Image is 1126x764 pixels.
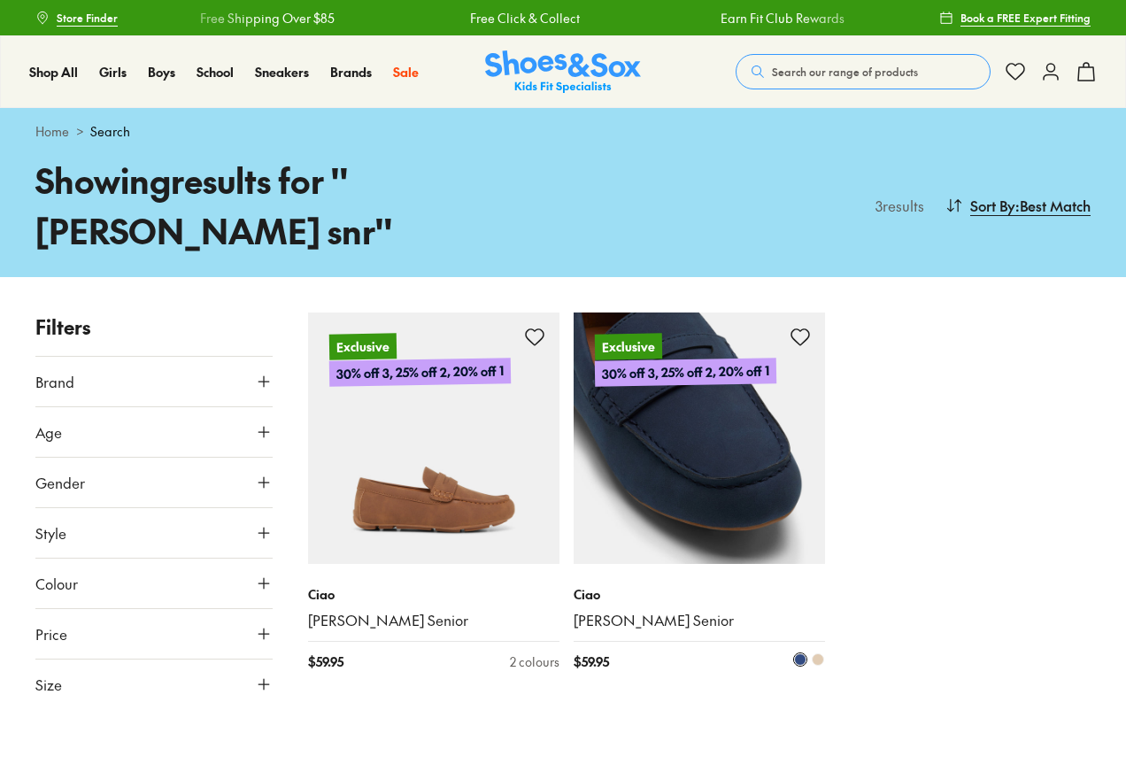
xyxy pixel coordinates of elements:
[35,472,85,493] span: Gender
[574,611,825,630] a: [PERSON_NAME] Senior
[1015,195,1091,216] span: : Best Match
[35,407,273,457] button: Age
[868,195,924,216] p: 3 results
[736,54,991,89] button: Search our range of products
[485,50,641,94] img: SNS_Logo_Responsive.svg
[510,652,559,671] div: 2 colours
[35,155,563,256] h1: Showing results for " [PERSON_NAME] snr "
[148,63,175,81] a: Boys
[35,559,273,608] button: Colour
[35,313,273,342] p: Filters
[393,63,419,81] a: Sale
[308,611,559,630] a: [PERSON_NAME] Senior
[35,357,273,406] button: Brand
[35,508,273,558] button: Style
[200,9,335,27] a: Free Shipping Over $85
[197,63,234,81] a: School
[329,333,397,359] p: Exclusive
[574,652,609,671] span: $ 59.95
[329,358,511,387] p: 30% off 3, 25% off 2, 20% off 1
[35,522,66,544] span: Style
[308,313,559,564] a: Exclusive30% off 3, 25% off 2, 20% off 1
[35,674,62,695] span: Size
[35,2,118,34] a: Store Finder
[35,122,69,141] a: Home
[945,186,1091,225] button: Sort By:Best Match
[939,2,1091,34] a: Book a FREE Expert Fitting
[469,9,579,27] a: Free Click & Collect
[35,623,67,644] span: Price
[90,122,130,141] span: Search
[595,359,776,386] p: 30% off 3, 25% off 2, 20% off 1
[970,195,1015,216] span: Sort By
[35,573,78,594] span: Colour
[99,63,127,81] a: Girls
[720,9,844,27] a: Earn Fit Club Rewards
[574,313,825,564] a: Exclusive30% off 3, 25% off 2, 20% off 1
[330,63,372,81] a: Brands
[595,334,662,360] p: Exclusive
[35,458,273,507] button: Gender
[308,585,559,604] p: Ciao
[35,660,273,709] button: Size
[35,371,74,392] span: Brand
[29,63,78,81] a: Shop All
[308,652,343,671] span: $ 59.95
[57,10,118,26] span: Store Finder
[35,122,1091,141] div: >
[35,421,62,443] span: Age
[772,64,918,80] span: Search our range of products
[255,63,309,81] a: Sneakers
[35,609,273,659] button: Price
[574,585,825,604] p: Ciao
[960,10,1091,26] span: Book a FREE Expert Fitting
[485,50,641,94] a: Shoes & Sox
